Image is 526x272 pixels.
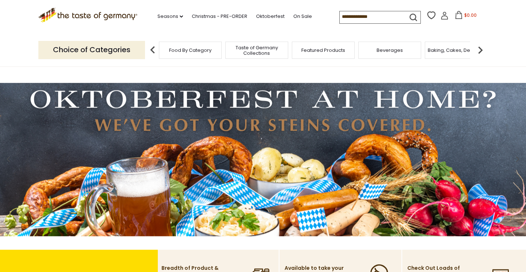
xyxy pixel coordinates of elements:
[428,47,484,53] a: Baking, Cakes, Desserts
[293,12,312,20] a: On Sale
[157,12,183,20] a: Seasons
[145,43,160,57] img: previous arrow
[464,12,477,18] span: $0.00
[450,11,481,22] button: $0.00
[228,45,286,56] a: Taste of Germany Collections
[473,43,488,57] img: next arrow
[192,12,247,20] a: Christmas - PRE-ORDER
[301,47,345,53] a: Featured Products
[377,47,403,53] a: Beverages
[256,12,285,20] a: Oktoberfest
[38,41,145,59] p: Choice of Categories
[169,47,211,53] a: Food By Category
